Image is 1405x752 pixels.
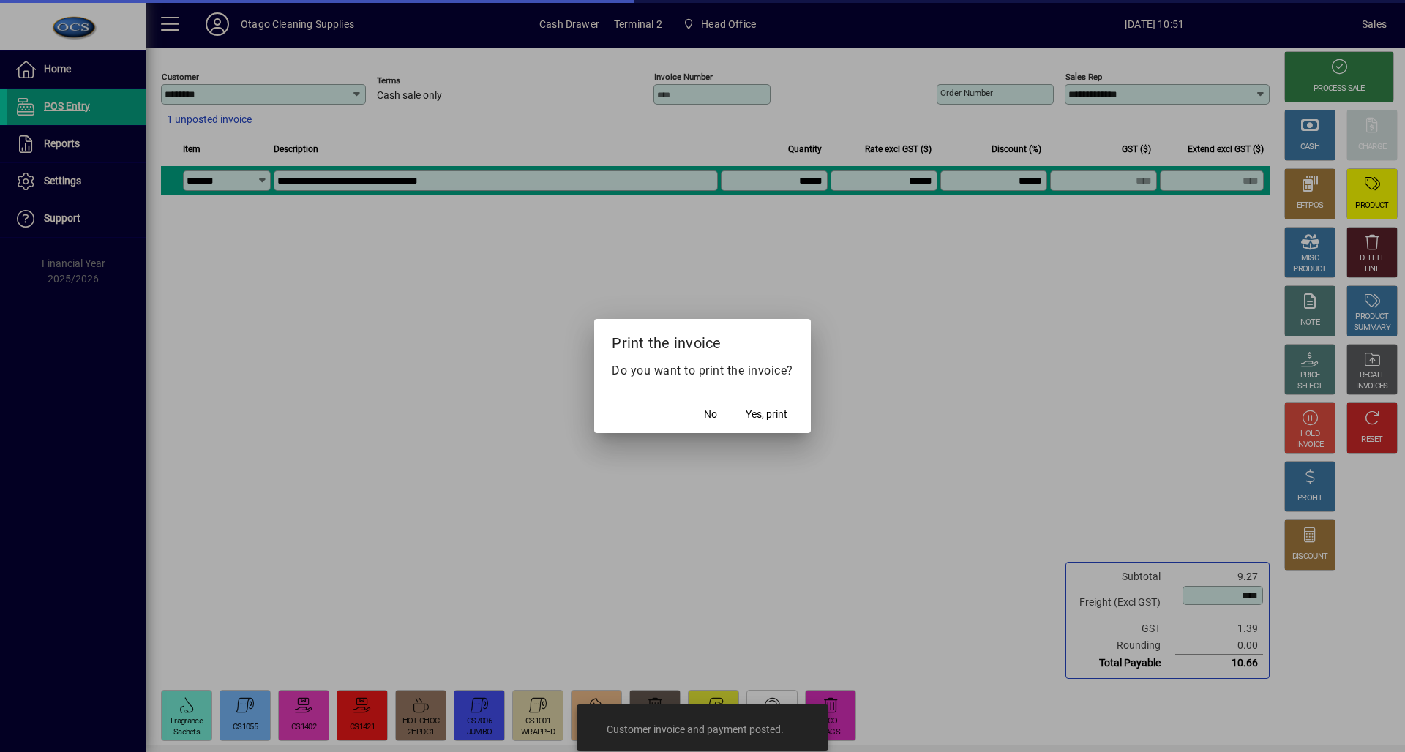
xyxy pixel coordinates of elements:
[594,319,811,361] h2: Print the invoice
[612,362,793,380] p: Do you want to print the invoice?
[687,401,734,427] button: No
[704,407,717,422] span: No
[746,407,787,422] span: Yes, print
[740,401,793,427] button: Yes, print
